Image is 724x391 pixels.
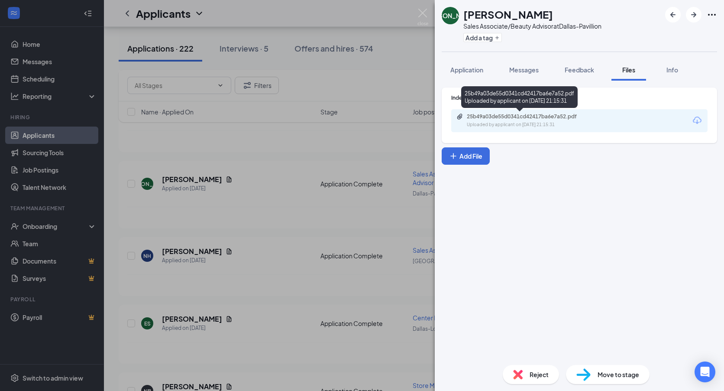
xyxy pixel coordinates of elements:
span: Move to stage [598,370,639,379]
span: Reject [530,370,549,379]
button: ArrowLeftNew [665,7,681,23]
span: Feedback [565,66,594,74]
div: 25b49a03de55d0341cd42417ba6e7a52.pdf [467,113,588,120]
div: Open Intercom Messenger [695,362,715,382]
svg: Plus [495,35,500,40]
div: [PERSON_NAME] [425,11,475,20]
svg: Paperclip [456,113,463,120]
svg: Ellipses [707,10,717,20]
button: ArrowRight [686,7,701,23]
button: PlusAdd a tag [463,33,502,42]
span: Messages [509,66,539,74]
div: 25b49a03de55d0341cd42417ba6e7a52.pdf Uploaded by applicant on [DATE] 21:15:31 [461,86,578,108]
a: Paperclip25b49a03de55d0341cd42417ba6e7a52.pdfUploaded by applicant on [DATE] 21:15:31 [456,113,597,128]
svg: ArrowRight [688,10,699,20]
span: Application [450,66,483,74]
svg: Download [692,115,702,126]
h1: [PERSON_NAME] [463,7,553,22]
span: Files [622,66,635,74]
svg: ArrowLeftNew [668,10,678,20]
div: Sales Associate/Beauty Advisor at Dallas-Pavillion [463,22,601,30]
button: Add FilePlus [442,147,490,165]
span: Info [666,66,678,74]
div: Uploaded by applicant on [DATE] 21:15:31 [467,121,597,128]
div: Indeed Resume [451,94,708,101]
svg: Plus [449,152,458,160]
